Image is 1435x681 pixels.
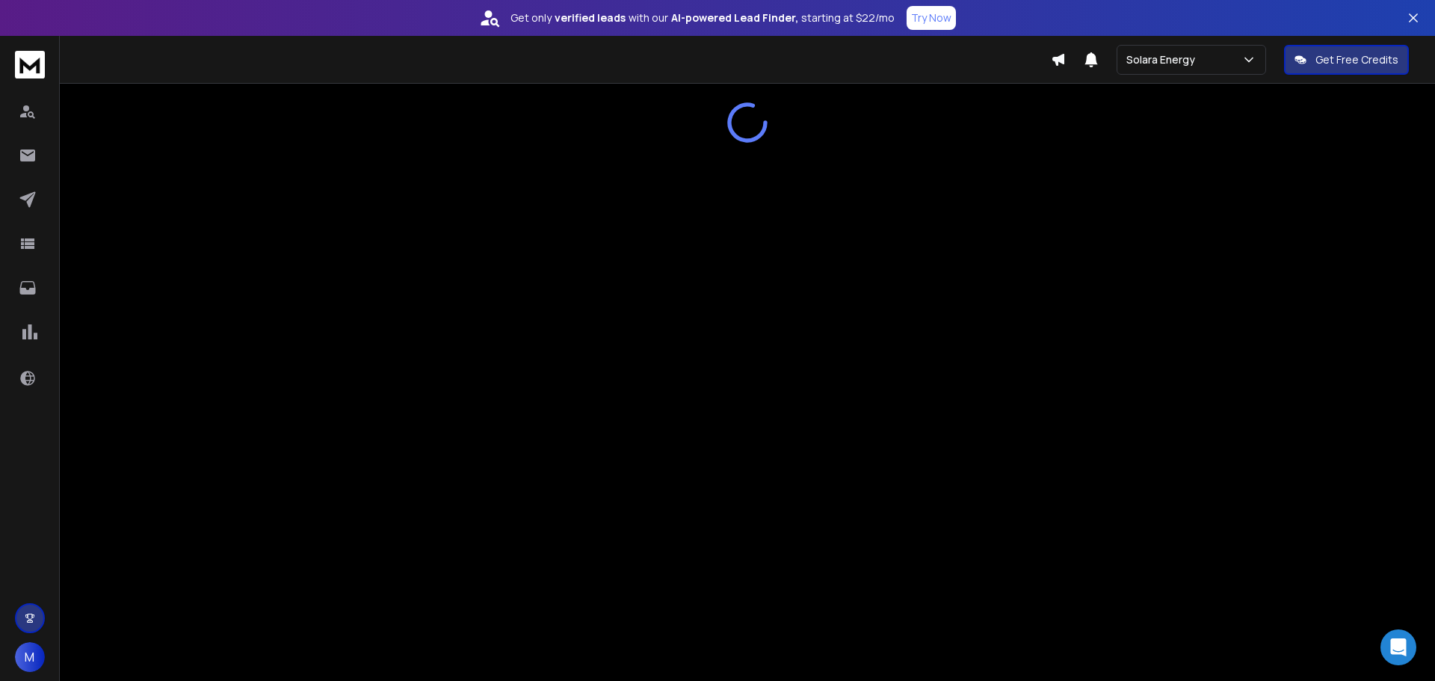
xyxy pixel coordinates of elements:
[1380,629,1416,665] div: Open Intercom Messenger
[907,6,956,30] button: Try Now
[1126,52,1201,67] p: Solara Energy
[15,642,45,672] button: M
[1315,52,1398,67] p: Get Free Credits
[1284,45,1409,75] button: Get Free Credits
[911,10,951,25] p: Try Now
[15,51,45,78] img: logo
[671,10,798,25] strong: AI-powered Lead Finder,
[510,10,895,25] p: Get only with our starting at $22/mo
[555,10,626,25] strong: verified leads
